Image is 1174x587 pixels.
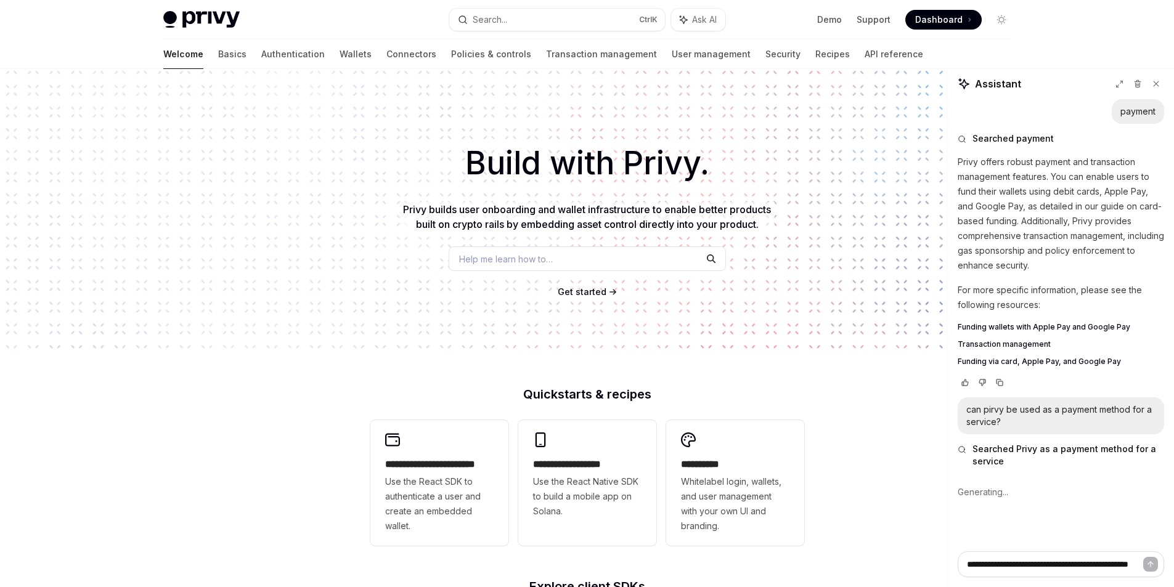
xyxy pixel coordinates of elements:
span: Ask AI [692,14,717,26]
div: can pirvy be used as a payment method for a service? [966,403,1156,428]
a: Demo [817,14,842,26]
div: payment [1120,105,1156,118]
button: Search...CtrlK [449,9,665,31]
a: Authentication [261,39,325,69]
a: Policies & controls [451,39,531,69]
button: Searched Privy as a payment method for a service [958,443,1164,468]
a: Connectors [386,39,436,69]
h1: Build with Privy. [20,139,1154,187]
a: Get started [558,286,606,298]
span: Searched payment [972,132,1054,145]
button: Ask AI [671,9,725,31]
a: API reference [865,39,923,69]
span: Whitelabel login, wallets, and user management with your own UI and branding. [681,474,789,533]
a: Dashboard [905,10,982,30]
span: Use the React Native SDK to build a mobile app on Solana. [533,474,642,519]
span: Dashboard [915,14,963,26]
span: Ctrl K [639,15,658,25]
a: Basics [218,39,247,69]
a: Transaction management [546,39,657,69]
a: Funding via card, Apple Pay, and Google Pay [958,357,1164,366]
a: Funding wallets with Apple Pay and Google Pay [958,322,1164,332]
a: **** *****Whitelabel login, wallets, and user management with your own UI and branding. [666,420,804,546]
span: Assistant [975,76,1021,91]
img: light logo [163,11,240,28]
p: For more specific information, please see the following resources: [958,283,1164,312]
span: Funding via card, Apple Pay, and Google Pay [958,357,1121,366]
h2: Quickstarts & recipes [370,388,804,400]
span: Privy builds user onboarding and wallet infrastructure to enable better products built on crypto ... [403,203,771,230]
a: Recipes [815,39,850,69]
div: Search... [473,12,507,27]
button: Send message [1143,557,1158,572]
a: User management [672,39,751,69]
span: Transaction management [958,339,1051,349]
a: Wallets [340,39,372,69]
span: Searched Privy as a payment method for a service [972,443,1164,468]
a: Transaction management [958,339,1164,349]
a: Support [857,14,891,26]
p: Privy offers robust payment and transaction management features. You can enable users to fund the... [958,155,1164,273]
a: **** **** **** ***Use the React Native SDK to build a mobile app on Solana. [518,420,656,546]
div: Generating... [958,476,1164,508]
button: Searched payment [958,132,1164,145]
a: Security [765,39,801,69]
span: Help me learn how to… [459,253,553,265]
button: Toggle dark mode [992,10,1011,30]
span: Funding wallets with Apple Pay and Google Pay [958,322,1130,332]
span: Get started [558,286,606,297]
a: Welcome [163,39,203,69]
span: Use the React SDK to authenticate a user and create an embedded wallet. [385,474,494,533]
